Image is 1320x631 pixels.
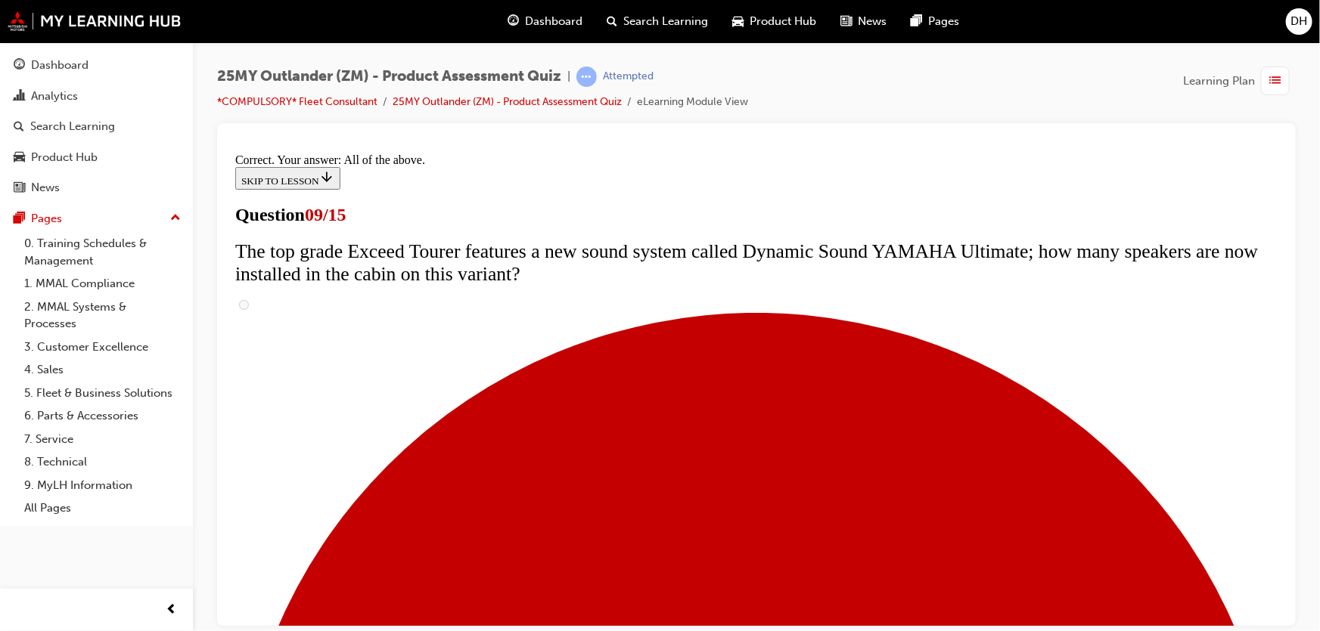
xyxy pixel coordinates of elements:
a: pages-iconPages [899,6,972,37]
a: car-iconProduct Hub [721,6,829,37]
span: prev-icon [166,601,178,620]
span: DH [1291,13,1308,30]
span: pages-icon [14,212,25,226]
a: search-iconSearch Learning [595,6,721,37]
a: 2. MMAL Systems & Processes [18,295,187,336]
span: News [859,13,887,30]
span: learningRecordVerb_ATTEMPT-icon [576,67,597,87]
span: pages-icon [912,12,923,31]
span: Learning Plan [1183,73,1255,90]
a: Product Hub [6,144,187,172]
button: Pages [6,205,187,233]
span: search-icon [14,120,24,134]
a: news-iconNews [829,6,899,37]
a: All Pages [18,496,187,520]
button: DH [1286,8,1312,35]
span: car-icon [733,12,744,31]
span: Dashboard [526,13,583,30]
a: Search Learning [6,113,187,141]
span: list-icon [1270,72,1281,91]
a: 7. Service [18,428,187,451]
span: chart-icon [14,90,25,104]
div: Search Learning [30,118,115,135]
img: mmal [8,11,182,31]
span: guage-icon [508,12,520,31]
a: guage-iconDashboard [496,6,595,37]
div: Correct. Your answer: All of the above. [6,6,1048,20]
a: Dashboard [6,51,187,79]
span: news-icon [14,181,25,195]
a: *COMPULSORY* Fleet Consultant [217,95,377,108]
a: Analytics [6,82,187,110]
div: Dashboard [31,57,89,74]
a: 6. Parts & Accessories [18,404,187,428]
a: 4. Sales [18,358,187,382]
button: DashboardAnalyticsSearch LearningProduct HubNews [6,48,187,205]
span: news-icon [841,12,853,31]
div: Analytics [31,88,78,105]
div: Product Hub [31,149,98,166]
span: 25MY Outlander (ZM) - Product Assessment Quiz [217,68,561,85]
a: 25MY Outlander (ZM) - Product Assessment Quiz [393,95,622,108]
span: up-icon [170,209,181,228]
a: 8. Technical [18,450,187,474]
button: SKIP TO LESSON [6,20,111,42]
span: | [567,68,570,85]
a: 1. MMAL Compliance [18,272,187,295]
a: 5. Fleet & Business Solutions [18,382,187,405]
a: 9. MyLH Information [18,474,187,497]
span: Product Hub [750,13,817,30]
span: Pages [929,13,960,30]
button: Learning Plan [1183,67,1296,95]
a: News [6,174,187,202]
div: Pages [31,210,62,227]
span: guage-icon [14,59,25,73]
a: 0. Training Schedules & Management [18,232,187,272]
span: SKIP TO LESSON [12,28,105,39]
span: Search Learning [624,13,709,30]
span: search-icon [607,12,618,31]
a: 3. Customer Excellence [18,336,187,359]
div: News [31,179,60,196]
li: eLearning Module View [637,94,748,111]
span: car-icon [14,151,25,165]
div: Attempted [603,70,654,84]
